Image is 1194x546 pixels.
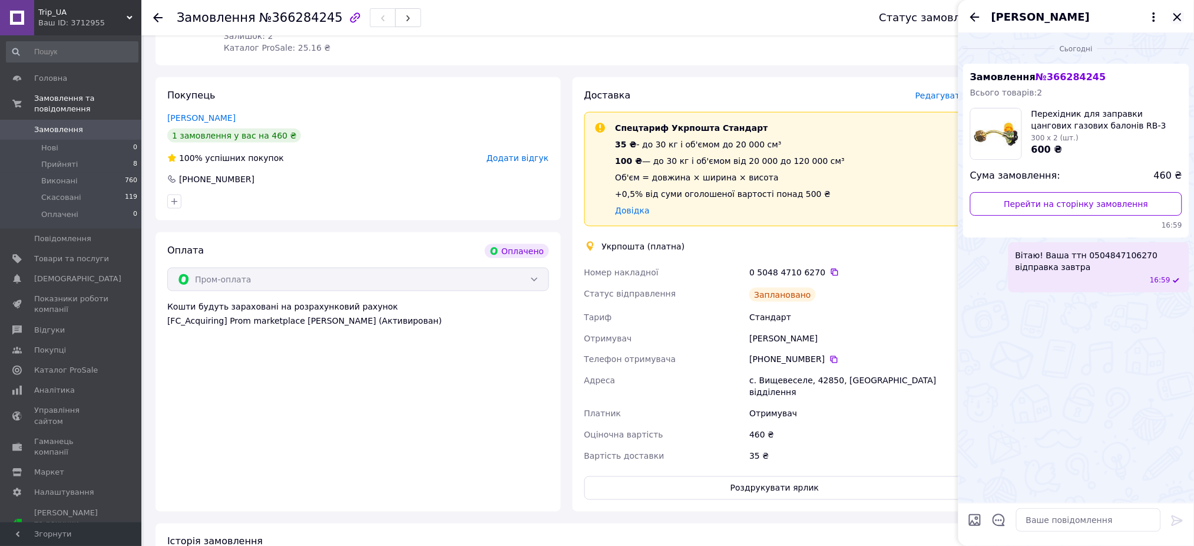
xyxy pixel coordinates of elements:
div: Повернутися назад [153,12,163,24]
img: 6820007348_w100_h100_perehodnik-dlya-zapravki.jpg [971,108,1021,159]
div: [PHONE_NUMBER] [749,354,965,366]
div: Стандарт [747,307,968,328]
span: Гаманець компанії [34,436,109,458]
span: 760 [125,176,137,186]
span: Номер накладної [584,268,659,277]
input: Пошук [6,41,138,63]
div: [PHONE_NUMBER] [178,173,256,185]
a: [PERSON_NAME] [167,113,236,123]
div: Отримувач [747,403,968,425]
span: Прийняті [41,159,78,170]
span: №366284245 [259,11,343,25]
span: Замовлення [970,71,1106,83]
span: № 366284245 [1036,71,1106,83]
span: Налаштування [34,487,94,498]
span: Телефон отримувача [584,355,676,364]
span: Покупець [167,90,216,101]
span: Покупці [34,345,66,356]
div: Статус замовлення [879,12,988,24]
div: — до 30 кг і об'ємом від 20 000 до 120 000 см³ [616,155,845,167]
span: Головна [34,73,67,84]
span: 100 ₴ [616,156,643,166]
span: Маркет [34,467,64,478]
span: Замовлення [34,124,83,135]
span: Показники роботи компанії [34,294,109,315]
div: Оплачено [485,244,548,258]
div: с. Вищевеселе, 42850, [GEOGRAPHIC_DATA] відділення [747,370,968,403]
a: Перейти на сторінку замовлення [970,192,1182,216]
span: Вітаю! Ваша ттн 0504847106270 відправка завтра [1016,249,1182,273]
button: Закрити [1170,10,1185,24]
span: Статус відправлення [584,289,676,298]
span: Сума замовлення: [970,169,1060,183]
span: Вартість доставки [584,452,664,461]
span: Оплачені [41,209,78,220]
span: Доставка [584,90,631,101]
span: 119 [125,192,137,203]
div: 1 замовлення у вас на 460 ₴ [167,129,301,143]
div: Кошти будуть зараховані на розрахунковий рахунок [167,301,549,327]
div: успішних покупок [167,152,284,164]
span: Додати відгук [487,153,548,163]
div: +0,5% від суми оголошеної вартості понад 500 ₴ [616,188,845,200]
span: Скасовані [41,192,81,203]
span: 0 [133,209,137,220]
div: 0 5048 4710 6270 [749,267,965,278]
div: Ваш ID: 3712955 [38,18,141,28]
span: 300 x 2 (шт.) [1031,134,1079,142]
span: Замовлення та повідомлення [34,93,141,114]
span: Редагувати [915,91,965,100]
span: Оціночна вартість [584,430,663,440]
span: 100% [179,153,203,163]
span: Спецтариф Укрпошта Стандарт [616,123,768,133]
span: 35 ₴ [616,140,637,149]
span: Всього товарів: 2 [970,88,1043,97]
span: Виконані [41,176,78,186]
span: 0 [133,143,137,153]
button: [PERSON_NAME] [991,9,1161,25]
button: Роздрукувати ярлик [584,476,966,500]
div: Укрпошта (платна) [599,241,688,252]
div: 460 ₴ [747,425,968,446]
span: Отримувач [584,334,632,343]
div: Об'єм = довжина × ширина × висота [616,172,845,183]
div: [PERSON_NAME] [747,328,968,349]
span: Каталог ProSale [34,365,98,376]
span: Оплата [167,245,204,256]
div: - до 30 кг і об'ємом до 20 000 см³ [616,139,845,150]
span: Товари та послуги [34,254,109,264]
span: Trip_UA [38,7,127,18]
span: Тариф [584,313,612,322]
button: Назад [968,10,982,24]
div: 12.10.2025 [963,42,1189,54]
div: Заплановано [749,288,816,302]
span: Сьогодні [1055,44,1097,54]
span: [PERSON_NAME] [991,9,1090,25]
span: Нові [41,143,58,153]
div: 35 ₴ [747,446,968,467]
span: Повідомлення [34,233,91,244]
span: Каталог ProSale: 25.16 ₴ [224,43,330,52]
span: Відгуки [34,325,65,336]
span: 600 ₴ [1031,144,1063,155]
span: Управління сайтом [34,405,109,426]
a: Довідка [616,206,650,215]
span: [DEMOGRAPHIC_DATA] [34,274,121,284]
span: Платник [584,409,621,419]
span: 8 [133,159,137,170]
span: 460 ₴ [1154,169,1182,183]
span: 16:59 12.10.2025 [970,221,1182,231]
span: Перехідник для заправки цангових газових балонів RB-3 [1031,108,1182,131]
span: 16:59 12.10.2025 [1150,275,1170,285]
span: Замовлення [177,11,256,25]
span: Залишок: 2 [224,31,273,41]
span: Аналітика [34,385,75,396]
span: [PERSON_NAME] та рахунки [34,508,109,540]
span: Адреса [584,376,616,386]
div: [FC_Acquiring] Prom marketplace [PERSON_NAME] (Активирован) [167,315,549,327]
button: Відкрити шаблони відповідей [991,512,1007,528]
